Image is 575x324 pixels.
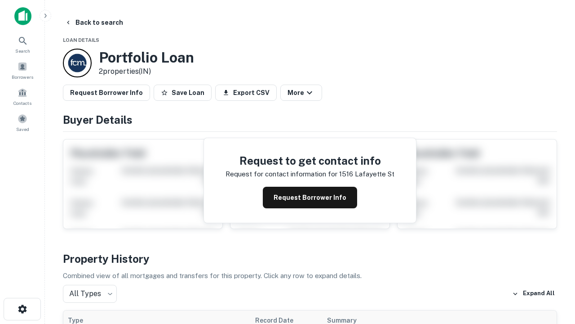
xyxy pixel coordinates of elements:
button: Request Borrower Info [63,85,150,101]
span: Loan Details [63,37,99,43]
button: Export CSV [215,85,277,101]
p: Request for contact information for [226,169,337,180]
button: Expand All [510,287,557,301]
button: Save Loan [154,85,212,101]
p: Combined view of all mortgages and transfers for this property. Click any row to expand details. [63,270,557,281]
iframe: Chat Widget [530,252,575,295]
button: Request Borrower Info [263,187,357,208]
a: Search [3,32,42,56]
a: Saved [3,110,42,135]
span: Contacts [13,99,31,107]
button: Back to search [61,14,127,31]
img: capitalize-icon.png [14,7,31,25]
span: Saved [16,126,29,133]
h4: Request to get contact info [226,153,394,169]
button: More [280,85,322,101]
h4: Property History [63,251,557,267]
span: Search [15,47,30,54]
a: Borrowers [3,58,42,82]
a: Contacts [3,84,42,108]
p: 2 properties (IN) [99,66,194,77]
h4: Buyer Details [63,112,557,128]
div: All Types [63,285,117,303]
h3: Portfolio Loan [99,49,194,66]
p: 1516 lafayette st [339,169,394,180]
span: Borrowers [12,73,33,81]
